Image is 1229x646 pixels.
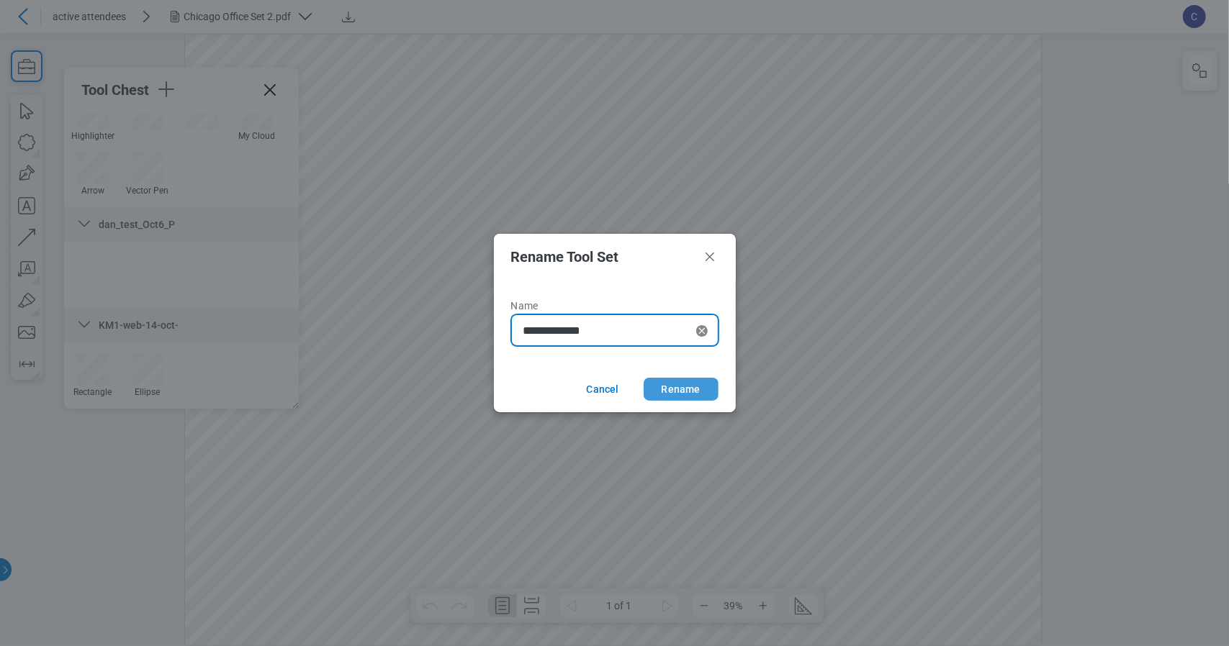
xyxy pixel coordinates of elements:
[693,322,711,340] div: Clear
[511,300,539,311] span: Name
[511,249,695,265] h2: Rename Tool Set
[701,248,719,265] button: Close
[570,378,632,401] button: Cancel
[644,378,719,401] button: Rename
